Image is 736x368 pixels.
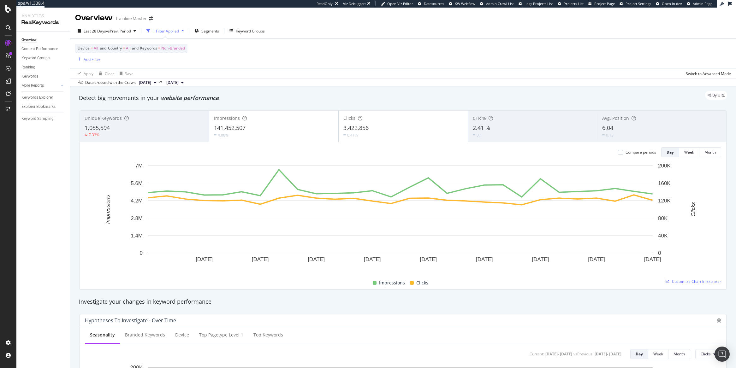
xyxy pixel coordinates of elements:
[636,351,643,357] div: Day
[683,68,731,79] button: Switch to Advanced Mode
[626,1,651,6] span: Project Settings
[364,256,381,262] text: [DATE]
[175,332,189,338] div: Device
[715,347,730,362] div: Open Intercom Messenger
[21,55,65,61] a: Keyword Groups
[668,349,690,359] button: Month
[85,80,136,85] div: Data crossed with the Crawls
[594,1,615,6] span: Project Page
[132,45,139,51] span: and
[106,28,131,34] span: vs Prev. Period
[662,1,682,6] span: Open in dev
[85,115,122,121] span: Unique Keywords
[90,332,115,338] div: Seasonality
[455,1,475,6] span: KW Webflow
[131,215,143,221] text: 2.8M
[519,1,553,6] a: Logs Projects List
[644,256,661,262] text: [DATE]
[75,68,93,79] button: Apply
[679,147,699,157] button: Week
[656,1,682,6] a: Open in dev
[84,57,100,62] div: Add Filter
[343,134,346,136] img: Equal
[387,1,413,6] span: Open Viz Editor
[164,79,186,86] button: [DATE]
[420,256,437,262] text: [DATE]
[653,351,663,357] div: Week
[21,73,65,80] a: Keywords
[486,1,514,6] span: Admin Crawl List
[564,1,584,6] span: Projects List
[418,1,444,6] a: Datasources
[545,351,572,357] div: [DATE] - [DATE]
[75,55,100,63] button: Add Filter
[480,1,514,6] a: Admin Crawl List
[532,256,549,262] text: [DATE]
[658,250,661,256] text: 0
[476,256,493,262] text: [DATE]
[236,28,265,34] div: Keyword Groups
[343,124,369,131] span: 3,422,856
[674,351,685,357] div: Month
[658,163,671,169] text: 200K
[252,256,269,262] text: [DATE]
[140,250,143,256] text: 0
[214,124,246,131] span: 141,452,507
[473,115,486,121] span: CTR %
[672,279,721,284] span: Customize Chart in Explorer
[140,45,157,51] span: Keywords
[684,149,694,155] div: Week
[687,1,712,6] a: Admin Page
[693,1,712,6] span: Admin Page
[620,1,651,6] a: Project Settings
[218,132,229,138] div: 4.08%
[21,46,65,52] a: Content Performance
[166,80,179,85] span: 2025 Aug. 24th
[253,332,283,338] div: Top Keywords
[602,124,613,131] span: 6.04
[630,349,648,359] button: Day
[701,351,711,357] span: Clicks
[588,256,605,262] text: [DATE]
[705,91,727,100] div: legacy label
[115,15,146,22] div: Trainline Master
[666,279,721,284] a: Customize Chart in Explorer
[123,45,125,51] span: =
[91,45,93,51] span: =
[347,132,358,138] div: 0.41%
[667,149,674,155] div: Day
[648,349,668,359] button: Week
[144,26,187,36] button: 1 Filter Applied
[21,94,53,101] div: Keywords Explorer
[21,82,59,89] a: More Reports
[690,202,696,217] text: Clicks
[85,317,176,324] div: Hypotheses to Investigate - Over Time
[131,198,143,204] text: 4.2M
[75,26,139,36] button: Last 28 DaysvsPrev. Period
[525,1,553,6] span: Logs Projects List
[626,149,656,155] div: Compare periods
[75,13,113,23] div: Overview
[21,94,65,101] a: Keywords Explorer
[661,147,679,157] button: Day
[588,1,615,6] a: Project Page
[84,28,106,34] span: Last 28 Days
[94,44,98,53] span: All
[214,134,217,136] img: Equal
[85,162,716,272] svg: A chart.
[21,115,54,122] div: Keyword Sampling
[602,115,629,121] span: Avg. Position
[117,68,134,79] button: Save
[530,351,544,357] div: Current:
[126,44,130,53] span: All
[96,68,114,79] button: Clear
[21,73,38,80] div: Keywords
[21,19,65,26] div: RealKeywords
[84,71,93,76] div: Apply
[149,16,153,21] div: arrow-right-arrow-left
[21,37,65,43] a: Overview
[712,93,725,97] span: By URL
[602,134,605,136] img: Equal
[105,71,114,76] div: Clear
